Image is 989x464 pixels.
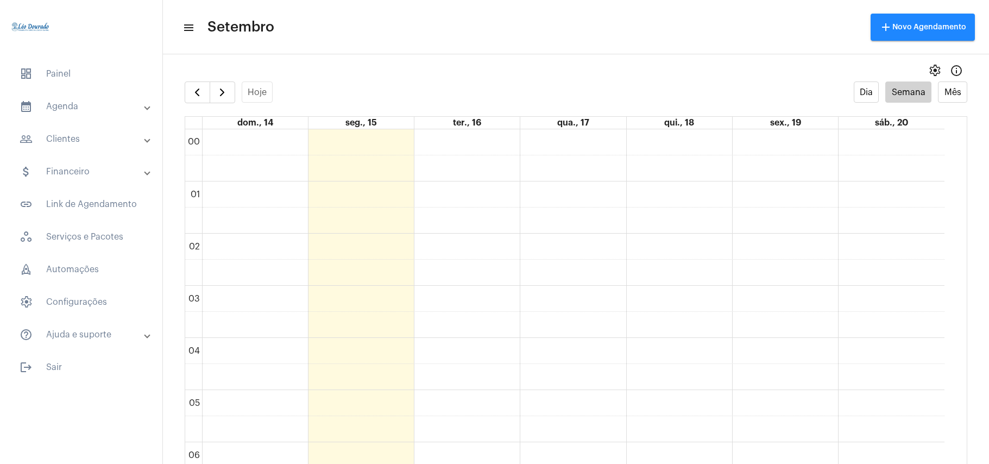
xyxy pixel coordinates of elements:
[235,117,275,129] a: 14 de setembro de 2025
[20,361,33,374] mat-icon: sidenav icon
[20,100,33,113] mat-icon: sidenav icon
[185,81,210,103] button: Semana Anterior
[11,224,152,250] span: Serviços e Pacotes
[11,289,152,315] span: Configurações
[20,230,33,243] span: sidenav icon
[7,159,162,185] mat-expansion-panel-header: sidenav iconFinanceiro
[879,23,966,31] span: Novo Agendamento
[20,133,145,146] mat-panel-title: Clientes
[7,93,162,120] mat-expansion-panel-header: sidenav iconAgenda
[20,165,33,178] mat-icon: sidenav icon
[885,81,931,103] button: Semana
[854,81,879,103] button: Dia
[187,242,202,252] div: 02
[186,450,202,460] div: 06
[242,81,273,103] button: Hoje
[20,100,145,113] mat-panel-title: Agenda
[662,117,696,129] a: 18 de setembro de 2025
[187,398,202,408] div: 05
[11,191,152,217] span: Link de Agendamento
[20,198,33,211] mat-icon: sidenav icon
[871,14,975,41] button: Novo Agendamento
[768,117,803,129] a: 19 de setembro de 2025
[188,190,202,199] div: 01
[20,328,33,341] mat-icon: sidenav icon
[186,137,202,147] div: 00
[938,81,967,103] button: Mês
[207,18,274,36] span: Setembro
[928,64,941,77] span: settings
[9,5,52,49] img: 4c910ca3-f26c-c648-53c7-1a2041c6e520.jpg
[11,256,152,283] span: Automações
[451,117,483,129] a: 16 de setembro de 2025
[11,61,152,87] span: Painel
[20,133,33,146] mat-icon: sidenav icon
[20,263,33,276] span: sidenav icon
[20,165,145,178] mat-panel-title: Financeiro
[11,354,152,380] span: Sair
[343,117,379,129] a: 15 de setembro de 2025
[186,294,202,304] div: 03
[20,296,33,309] span: sidenav icon
[879,21,892,34] mat-icon: add
[20,67,33,80] span: sidenav icon
[7,126,162,152] mat-expansion-panel-header: sidenav iconClientes
[20,328,145,341] mat-panel-title: Ajuda e suporte
[950,64,963,77] mat-icon: Info
[186,346,202,356] div: 04
[946,60,967,81] button: Info
[182,21,193,34] mat-icon: sidenav icon
[555,117,591,129] a: 17 de setembro de 2025
[873,117,910,129] a: 20 de setembro de 2025
[924,60,946,81] button: settings
[7,322,162,348] mat-expansion-panel-header: sidenav iconAjuda e suporte
[210,81,235,103] button: Próximo Semana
